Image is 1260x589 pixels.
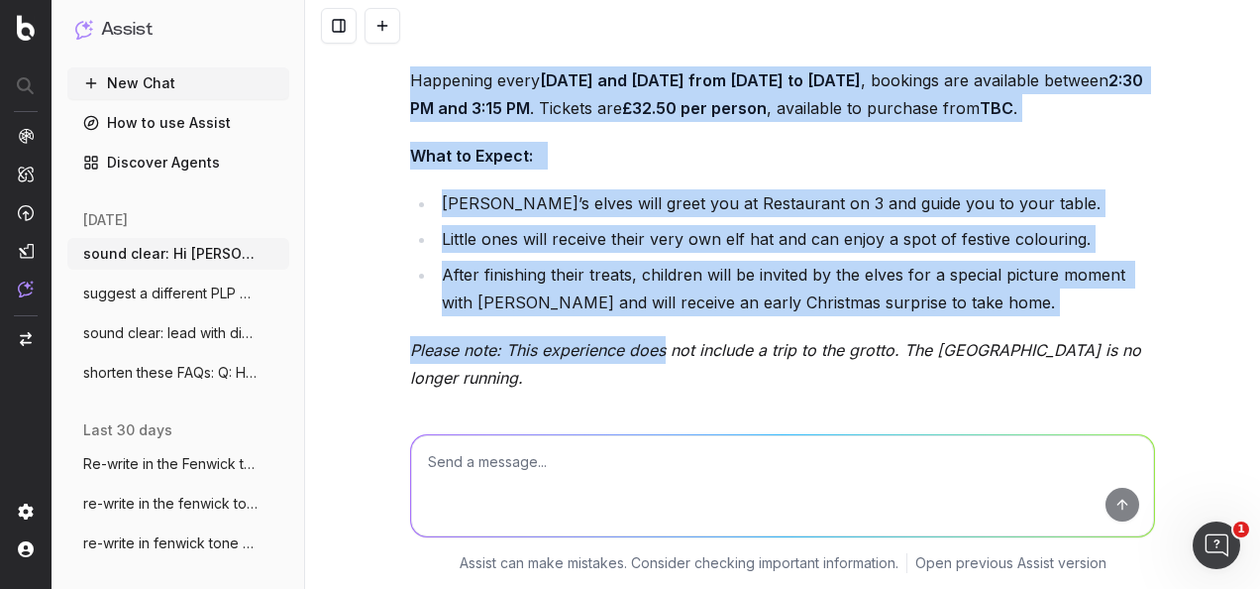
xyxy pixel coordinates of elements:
li: [PERSON_NAME]’s elves will greet you at Restaurant on 3 and guide you to your table. [436,189,1155,217]
a: How to use Assist [67,107,289,139]
p: Happening every , bookings are available between . Tickets are , available to purchase from . [410,66,1155,122]
strong: TBC [980,98,1013,118]
img: Intelligence [18,166,34,182]
button: Assist [75,16,281,44]
span: [DATE] [83,210,128,230]
button: sound clear: lead with discount offer me [67,317,289,349]
span: shorten these FAQs: Q: How long is the e [83,363,258,383]
em: Please note: This experience does not include a trip to the grotto. The [GEOGRAPHIC_DATA] is no l... [410,340,1146,388]
strong: [DATE] and [DATE] from [DATE] to [DATE] [540,70,861,90]
img: Analytics [18,128,34,144]
span: Re-write in the Fenwick tone of voice: [83,454,258,474]
strong: £32.50 per person [622,98,767,118]
li: Little ones will receive their very own elf hat and can enjoy a spot of festive colouring. [436,225,1155,253]
button: Re-write in the Fenwick tone of voice: [67,448,289,480]
img: Switch project [20,332,32,346]
img: Studio [18,243,34,259]
span: last 30 days [83,420,172,440]
span: re-write in the fenwick tone of voice: [83,494,258,514]
img: Botify logo [17,15,35,41]
button: suggest a different PLP name for 'gifts [67,278,289,309]
strong: What to Expect: [410,146,533,166]
span: 1 [1233,522,1249,537]
li: After finishing their treats, children will be invited by the elves for a special picture moment ... [436,261,1155,316]
button: shorten these FAQs: Q: How long is the e [67,357,289,389]
p: Assist can make mistakes. Consider checking important information. [460,553,898,573]
a: Discover Agents [67,147,289,178]
button: re-write in fenwick tone of voice: [PERSON_NAME] [67,528,289,559]
img: My account [18,541,34,557]
img: Activation [18,204,34,221]
img: Assist [75,20,93,39]
iframe: Intercom live chat [1193,522,1240,569]
a: Open previous Assist version [915,553,1106,573]
span: sound clear: lead with discount offer me [83,323,258,343]
button: New Chat [67,67,289,99]
img: Setting [18,504,34,520]
img: Assist [18,281,34,297]
button: re-write in the fenwick tone of voice: [67,488,289,520]
button: sound clear: Hi [PERSON_NAME], would it be poss [67,238,289,270]
span: sound clear: Hi [PERSON_NAME], would it be poss [83,244,258,264]
span: suggest a different PLP name for 'gifts [83,284,258,303]
span: re-write in fenwick tone of voice: [PERSON_NAME] [83,533,258,553]
h1: Assist [101,16,153,44]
